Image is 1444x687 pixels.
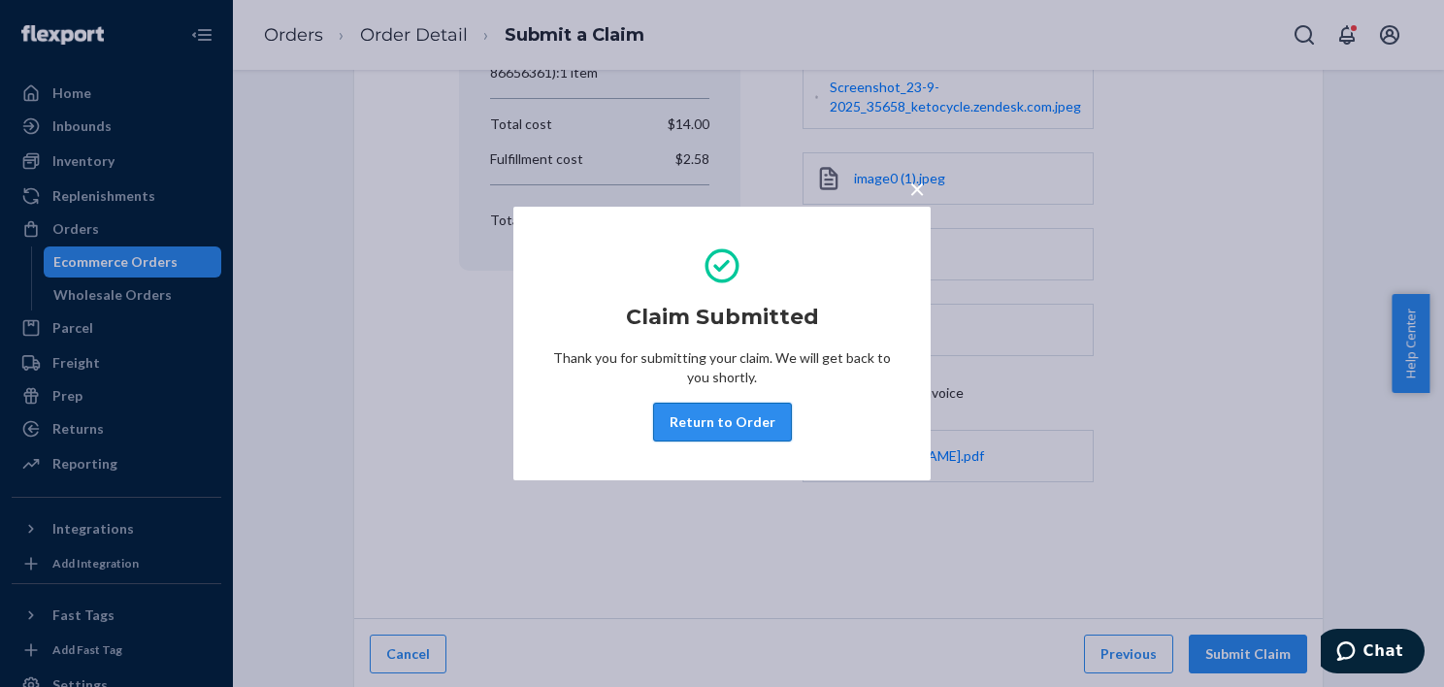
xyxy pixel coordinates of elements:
h2: Claim Submitted [626,302,819,333]
p: Thank you for submitting your claim. We will get back to you shortly. [552,348,892,387]
span: × [909,172,925,205]
iframe: Opens a widget where you can chat to one of our agents [1321,629,1425,677]
button: Return to Order [653,403,792,442]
